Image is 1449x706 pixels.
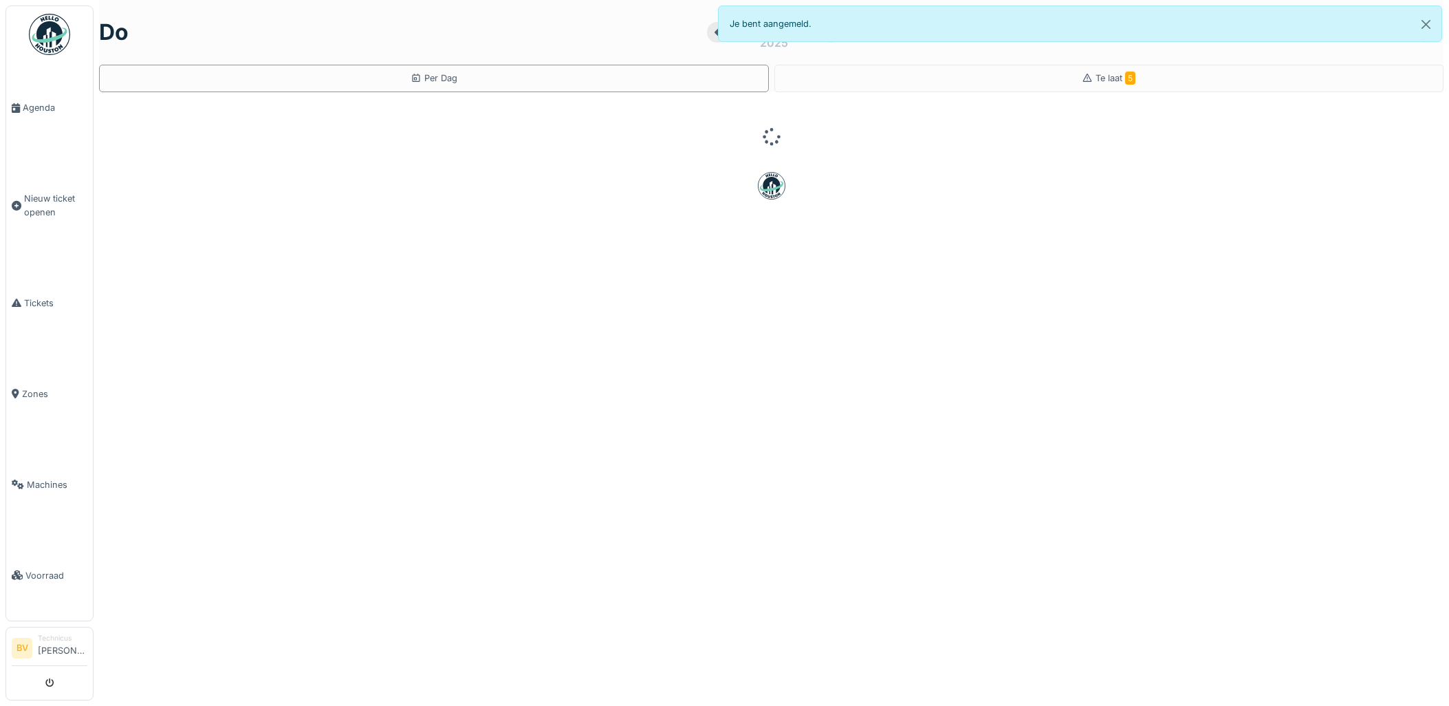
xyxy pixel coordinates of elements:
[99,19,129,45] h1: do
[758,172,785,200] img: badge-BVDL4wpA.svg
[27,478,87,491] span: Machines
[24,297,87,310] span: Tickets
[1410,6,1441,43] button: Close
[6,439,93,530] a: Machines
[6,530,93,621] a: Voorraad
[38,633,87,643] div: Technicus
[23,101,87,114] span: Agenda
[24,192,87,218] span: Nieuw ticket openen
[29,14,70,55] img: Badge_color-CXgf-gQk.svg
[6,257,93,348] a: Tickets
[25,569,87,582] span: Voorraad
[12,638,32,659] li: BV
[6,63,93,153] a: Agenda
[12,633,87,666] a: BV Technicus[PERSON_NAME]
[38,633,87,663] li: [PERSON_NAME]
[1125,72,1135,85] span: 5
[6,348,93,439] a: Zones
[1096,73,1135,83] span: Te laat
[6,153,93,257] a: Nieuw ticket openen
[411,72,457,85] div: Per Dag
[760,34,788,51] div: 2025
[718,6,1443,42] div: Je bent aangemeld.
[22,387,87,400] span: Zones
